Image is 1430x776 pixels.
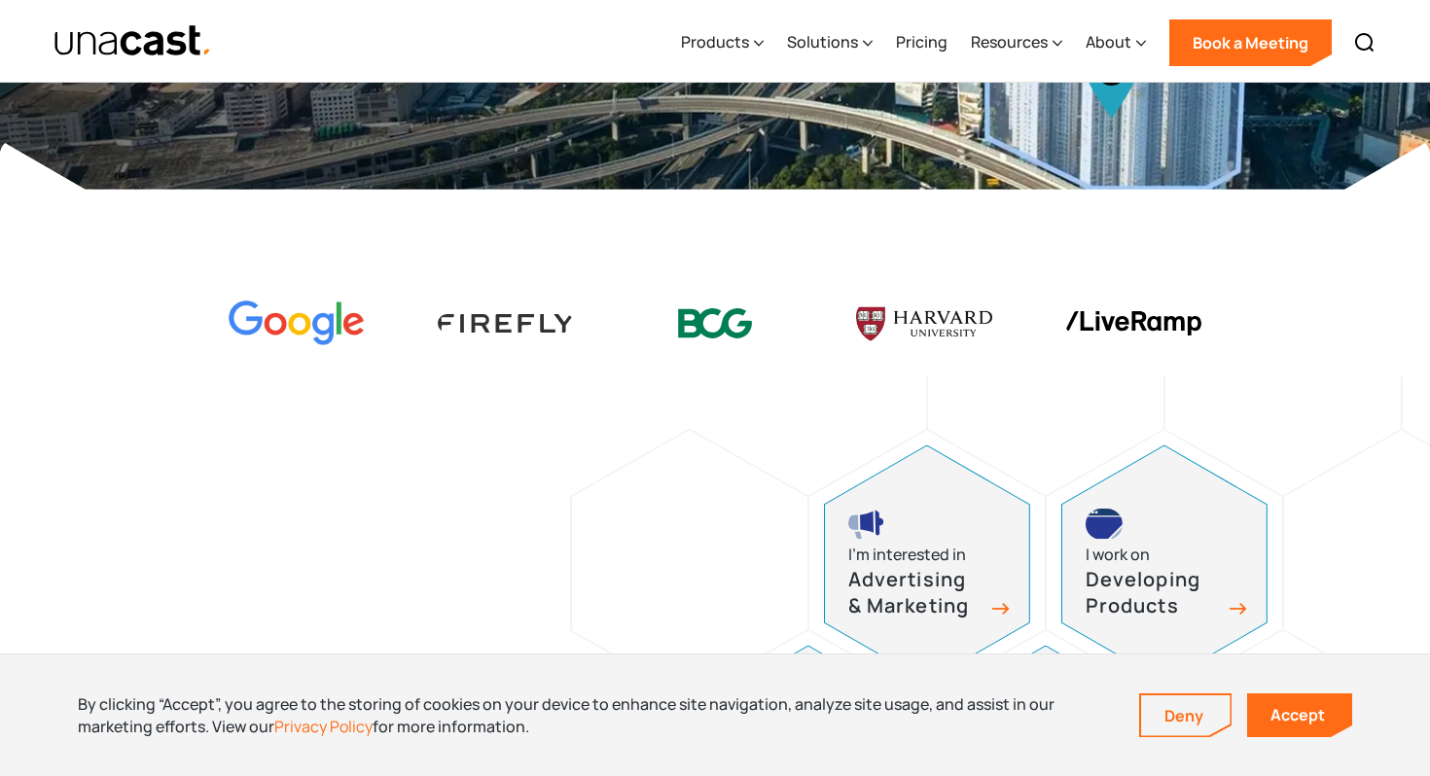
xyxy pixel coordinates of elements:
img: Unacast text logo [54,24,212,58]
a: home [54,24,212,58]
a: developing products iconI work onDeveloping Products [1061,445,1268,683]
img: BCG logo [647,296,783,351]
div: About [1086,3,1146,83]
h3: Developing Products [1086,567,1222,618]
div: Resources [971,3,1062,83]
img: developing products icon [1086,509,1123,540]
div: Resources [971,30,1048,53]
div: About [1086,30,1131,53]
img: Search icon [1353,31,1376,54]
div: By clicking “Accept”, you agree to the storing of cookies on your device to enhance site navigati... [78,693,1110,737]
a: Accept [1247,693,1352,737]
div: I’m interested in [848,542,966,568]
div: Products [681,30,749,53]
img: Firefly Advertising logo [438,314,574,333]
div: I work on [1086,542,1150,568]
h3: Advertising & Marketing [848,567,984,618]
a: Pricing [896,3,947,83]
a: Privacy Policy [274,716,373,737]
img: advertising and marketing icon [848,509,885,540]
img: Harvard U logo [856,300,992,347]
a: Book a Meeting [1169,19,1332,66]
div: Solutions [787,30,858,53]
div: Solutions [787,3,873,83]
a: advertising and marketing iconI’m interested inAdvertising & Marketing [824,445,1030,683]
div: Products [681,3,764,83]
img: Google logo Color [229,300,365,346]
img: liveramp logo [1065,311,1201,335]
a: Deny [1141,695,1231,736]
